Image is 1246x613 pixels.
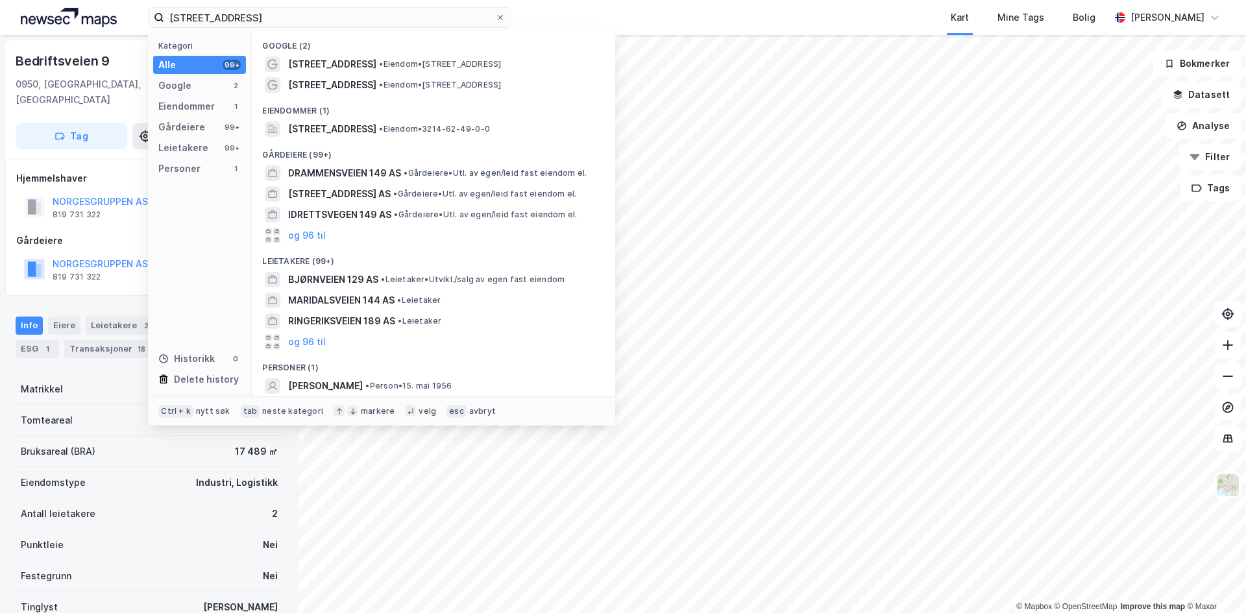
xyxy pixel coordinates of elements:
[223,143,241,153] div: 99+
[288,186,391,202] span: [STREET_ADDRESS] AS
[158,405,193,418] div: Ctrl + k
[379,80,383,90] span: •
[1215,473,1240,498] img: Z
[288,77,376,93] span: [STREET_ADDRESS]
[263,568,278,584] div: Nei
[397,295,441,306] span: Leietaker
[140,319,153,332] div: 2
[16,51,112,71] div: Bedriftsveien 9
[393,189,576,199] span: Gårdeiere • Utl. av egen/leid fast eiendom el.
[164,8,495,27] input: Søk på adresse, matrikkel, gårdeiere, leietakere eller personer
[397,295,401,305] span: •
[263,537,278,553] div: Nei
[1181,551,1246,613] div: Kontrollprogram for chat
[158,119,205,135] div: Gårdeiere
[1162,82,1241,108] button: Datasett
[21,475,86,490] div: Eiendomstype
[16,340,59,358] div: ESG
[288,272,378,287] span: BJØRNVEIEN 129 AS
[398,316,441,326] span: Leietaker
[53,272,101,282] div: 819 731 322
[16,233,282,248] div: Gårdeiere
[262,406,323,416] div: neste kategori
[158,351,215,367] div: Historikk
[53,210,101,220] div: 819 731 322
[288,165,401,181] span: DRAMMENSVEIEN 149 AS
[288,378,363,394] span: [PERSON_NAME]
[361,406,395,416] div: markere
[394,210,577,220] span: Gårdeiere • Utl. av egen/leid fast eiendom el.
[158,78,191,93] div: Google
[252,30,615,54] div: Google (2)
[235,444,278,459] div: 17 489 ㎡
[223,122,241,132] div: 99+
[158,99,215,114] div: Eiendommer
[1166,113,1241,139] button: Analyse
[1153,51,1241,77] button: Bokmerker
[158,140,208,156] div: Leietakere
[288,293,395,308] span: MARIDALSVEIEN 144 AS
[365,381,452,391] span: Person • 15. mai 1956
[288,228,326,243] button: og 96 til
[241,405,260,418] div: tab
[1180,175,1241,201] button: Tags
[379,59,383,69] span: •
[381,274,385,284] span: •
[135,343,148,355] div: 18
[252,246,615,269] div: Leietakere (99+)
[272,506,278,522] div: 2
[158,41,246,51] div: Kategori
[379,59,501,69] span: Eiendom • [STREET_ADDRESS]
[997,10,1044,25] div: Mine Tags
[288,207,391,222] span: IDRETTSVEGEN 149 AS
[16,77,184,108] div: 0950, [GEOGRAPHIC_DATA], [GEOGRAPHIC_DATA]
[21,8,117,27] img: logo.a4113a55bc3d86da70a041830d287a7e.svg
[446,405,467,418] div: esc
[379,124,383,134] span: •
[21,568,71,584] div: Festegrunn
[288,121,376,137] span: [STREET_ADDRESS]
[404,168,587,178] span: Gårdeiere • Utl. av egen/leid fast eiendom el.
[394,210,398,219] span: •
[1073,10,1095,25] div: Bolig
[252,352,615,376] div: Personer (1)
[230,354,241,364] div: 0
[469,406,496,416] div: avbryt
[174,372,239,387] div: Delete history
[398,316,402,326] span: •
[230,80,241,91] div: 2
[223,60,241,70] div: 99+
[1130,10,1204,25] div: [PERSON_NAME]
[21,413,73,428] div: Tomteareal
[1055,602,1118,611] a: OpenStreetMap
[196,406,230,416] div: nytt søk
[381,274,565,285] span: Leietaker • Utvikl./salg av egen fast eiendom
[21,381,63,397] div: Matrikkel
[230,101,241,112] div: 1
[16,171,282,186] div: Hjemmelshaver
[404,168,408,178] span: •
[419,406,436,416] div: velg
[288,313,395,329] span: RINGERIKSVEIEN 189 AS
[1179,144,1241,170] button: Filter
[379,80,501,90] span: Eiendom • [STREET_ADDRESS]
[1016,602,1052,611] a: Mapbox
[21,506,95,522] div: Antall leietakere
[951,10,969,25] div: Kart
[365,381,369,391] span: •
[196,475,278,490] div: Industri, Logistikk
[16,123,127,149] button: Tag
[230,163,241,174] div: 1
[21,444,95,459] div: Bruksareal (BRA)
[48,317,80,335] div: Eiere
[1121,602,1185,611] a: Improve this map
[393,189,397,198] span: •
[16,317,43,335] div: Info
[86,317,158,335] div: Leietakere
[252,95,615,119] div: Eiendommer (1)
[158,57,176,73] div: Alle
[64,340,153,358] div: Transaksjoner
[1181,551,1246,613] iframe: Chat Widget
[158,161,201,176] div: Personer
[41,343,54,355] div: 1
